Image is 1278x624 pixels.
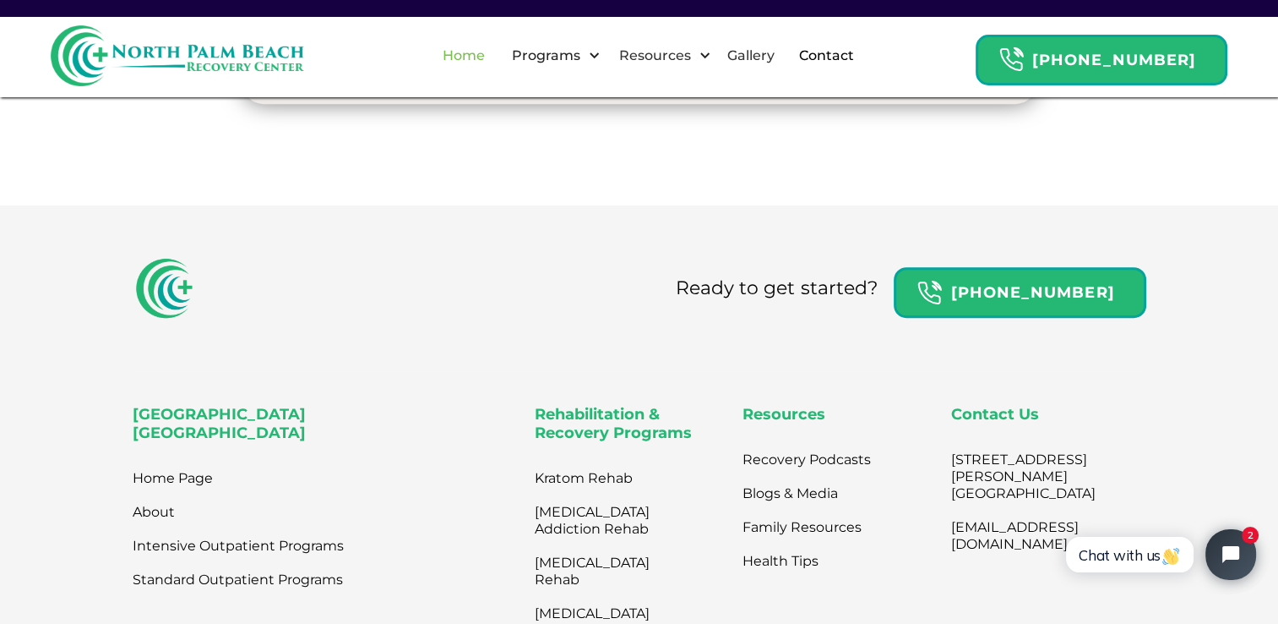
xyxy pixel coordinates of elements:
[950,283,1114,302] strong: [PHONE_NUMBER]
[951,443,1096,511] a: [STREET_ADDRESS][PERSON_NAME][GEOGRAPHIC_DATA]
[742,443,871,477] a: Recovery Podcasts
[133,495,175,529] a: About
[133,462,213,495] a: Home Page
[604,29,715,83] div: Resources
[535,405,692,442] strong: Rehabilitation & Recovery Programs
[717,29,785,83] a: Gallery
[432,29,495,83] a: Home
[535,462,678,495] a: Kratom Rehab
[742,511,862,545] a: Family Resources
[133,563,343,597] a: Standard Outpatient Programs
[742,405,825,424] strong: Resources
[742,545,818,578] a: Health Tips
[742,477,838,511] a: Blogs & Media
[535,546,678,597] a: [MEDICAL_DATA] Rehab
[535,495,678,546] a: [MEDICAL_DATA] Addiction Rehab
[916,280,942,306] img: Header Calendar Icons
[789,29,864,83] a: Contact
[133,405,306,442] strong: [GEOGRAPHIC_DATA] [GEOGRAPHIC_DATA]
[951,405,1039,424] strong: Contact Us
[894,259,1145,318] a: Header Calendar Icons[PHONE_NUMBER]
[614,46,694,66] div: Resources
[951,511,1096,561] a: [EMAIL_ADDRESS][DOMAIN_NAME]
[998,47,1024,73] img: Header Calendar Icons
[1047,515,1270,594] iframe: Tidio Chat
[133,529,344,563] a: Intensive Outpatient Programs
[507,46,584,66] div: Programs
[1032,51,1196,69] strong: [PHONE_NUMBER]
[976,26,1227,85] a: Header Calendar Icons[PHONE_NUMBER]
[497,29,604,83] div: Programs
[676,276,877,302] div: Ready to get started?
